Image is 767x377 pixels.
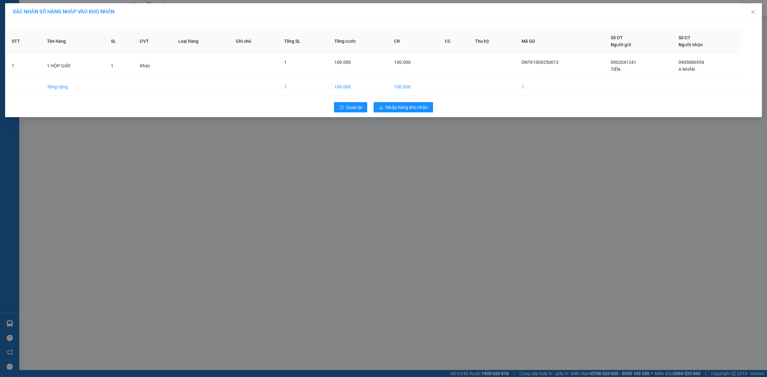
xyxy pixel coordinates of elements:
[42,29,106,54] th: Tên hàng
[7,54,42,78] td: 1
[611,42,631,47] span: Người gửi
[173,29,230,54] th: Loại hàng
[339,105,344,110] span: rollback
[329,29,389,54] th: Tổng cước
[374,102,433,112] button: downloadNhập hàng kho nhận
[13,9,114,15] span: XÁC NHẬN SỐ HÀNG NHẬP VÀO KHO NHẬN
[106,29,135,54] th: SL
[678,42,703,47] span: Người nhận
[389,78,440,96] td: 100.000
[678,35,691,40] span: Số ĐT
[279,29,329,54] th: Tổng SL
[334,102,367,112] button: rollbackQuay lại
[279,78,329,96] td: 1
[7,29,42,54] th: STT
[42,54,106,78] td: 1 HỘP GIẤY
[611,60,636,65] span: 0902041241
[379,105,383,110] span: download
[611,35,623,40] span: Số ĐT
[135,29,174,54] th: ĐVT
[750,9,755,14] span: close
[516,29,606,54] th: Mã GD
[678,67,695,72] span: A NHÂN
[678,60,704,65] span: 0905086954
[440,29,470,54] th: CC
[744,3,762,21] button: Close
[42,78,106,96] td: Tổng cộng
[611,67,620,72] span: TIÊN
[284,60,287,65] span: 1
[470,29,516,54] th: Thu hộ
[329,78,389,96] td: 100.000
[522,60,559,65] span: DNTK1009250013
[346,104,362,111] span: Quay lại
[516,78,606,96] td: 1
[394,60,411,65] span: 100.000
[389,29,440,54] th: CR
[334,60,351,65] span: 100.000
[231,29,279,54] th: Ghi chú
[386,104,428,111] span: Nhập hàng kho nhận
[111,63,113,68] span: 1
[135,54,174,78] td: Khác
